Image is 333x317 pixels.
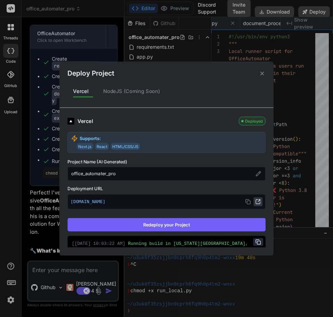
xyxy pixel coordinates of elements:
div: Vercel [67,84,94,99]
button: Copy URL [244,197,253,206]
button: Edit project name [254,170,262,178]
p: [DOMAIN_NAME] [71,197,262,206]
span: Next.js [77,143,94,150]
button: Redeploy your Project [67,218,266,231]
span: React [95,143,109,150]
div: NodeJS (Coming Soon) [98,84,166,99]
span: [ [DATE] 10:03:22 AM ] [72,241,125,246]
h2: Deploy Project [67,69,114,79]
button: Open in new tab [253,197,262,206]
strong: Supports: [80,135,101,142]
div: Deployed [239,117,266,125]
div: office_automater_pro [67,167,266,181]
div: Vercel [78,117,235,125]
label: Deployment URL [67,185,266,192]
button: Copy URL [253,238,263,246]
img: logo [67,118,74,124]
div: Running build in [US_STATE][GEOGRAPHIC_DATA], [GEOGRAPHIC_DATA] (East) – iad1 [72,240,261,254]
label: Project Name (AI Generated) [67,158,266,165]
span: HTML/CSS/JS [111,143,140,150]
